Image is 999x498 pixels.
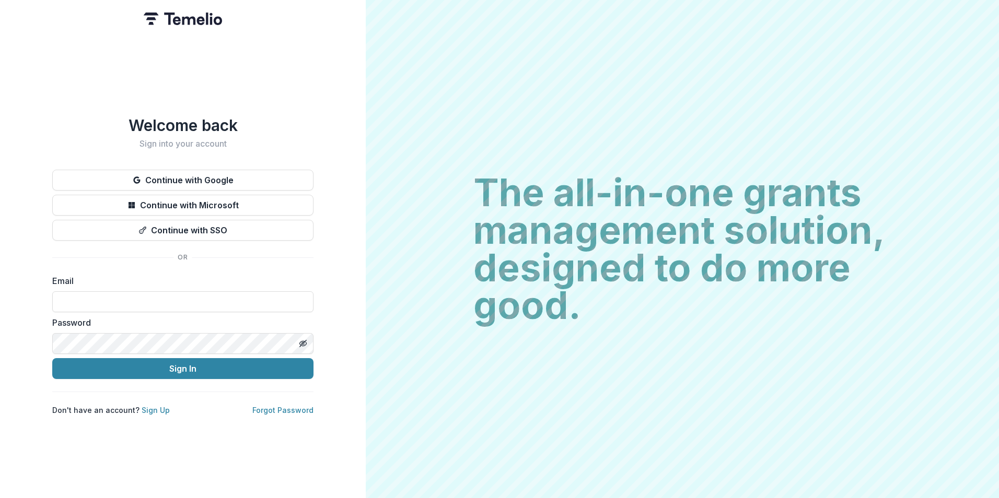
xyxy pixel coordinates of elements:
h1: Welcome back [52,116,313,135]
p: Don't have an account? [52,405,170,416]
img: Temelio [144,13,222,25]
button: Sign In [52,358,313,379]
label: Password [52,316,307,329]
button: Continue with Microsoft [52,195,313,216]
button: Continue with Google [52,170,313,191]
label: Email [52,275,307,287]
h2: Sign into your account [52,139,313,149]
a: Sign Up [142,406,170,414]
a: Forgot Password [252,406,313,414]
button: Toggle password visibility [295,335,311,352]
button: Continue with SSO [52,220,313,241]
